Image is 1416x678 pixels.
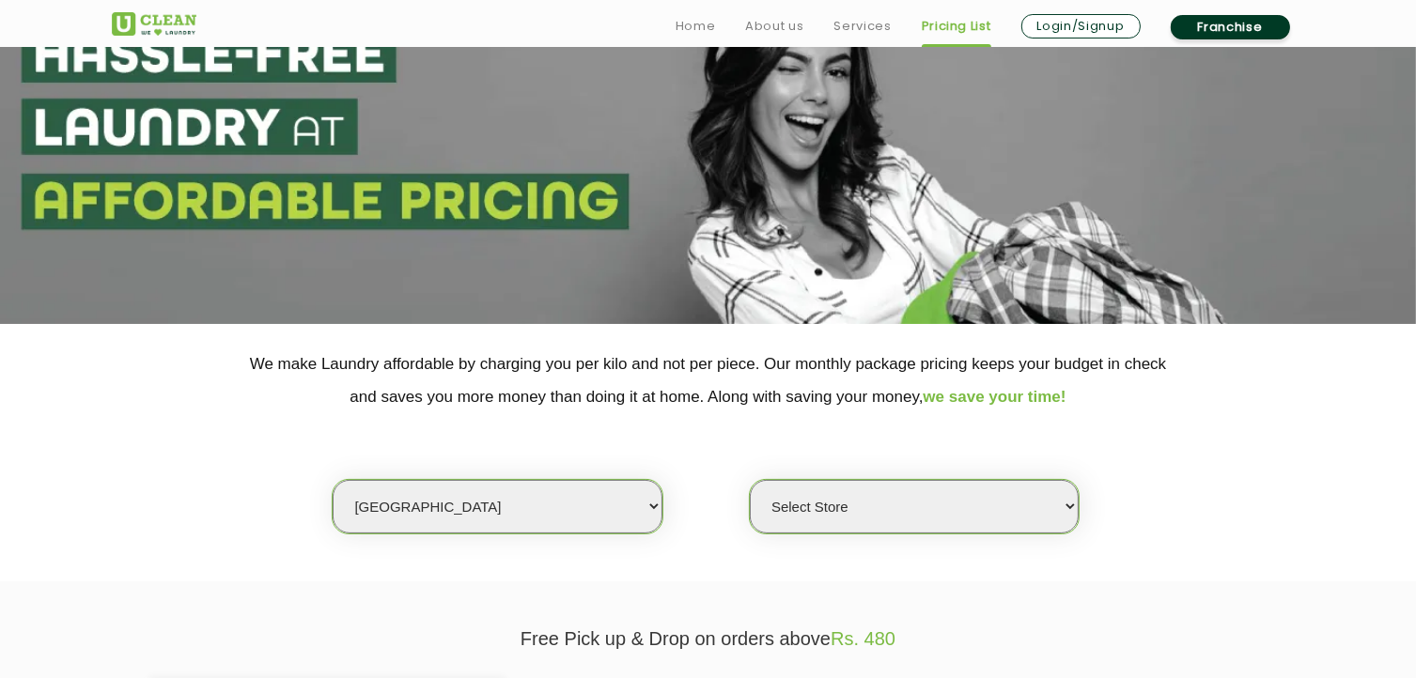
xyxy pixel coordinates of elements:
p: Free Pick up & Drop on orders above [112,628,1305,650]
a: Login/Signup [1021,14,1141,39]
a: Home [676,15,716,38]
img: UClean Laundry and Dry Cleaning [112,12,196,36]
p: We make Laundry affordable by charging you per kilo and not per piece. Our monthly package pricin... [112,347,1305,413]
a: Pricing List [922,15,991,38]
span: we save your time! [924,388,1066,406]
a: Franchise [1171,15,1290,39]
a: About us [745,15,803,38]
a: Services [833,15,891,38]
span: Rs. 480 [831,628,895,649]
